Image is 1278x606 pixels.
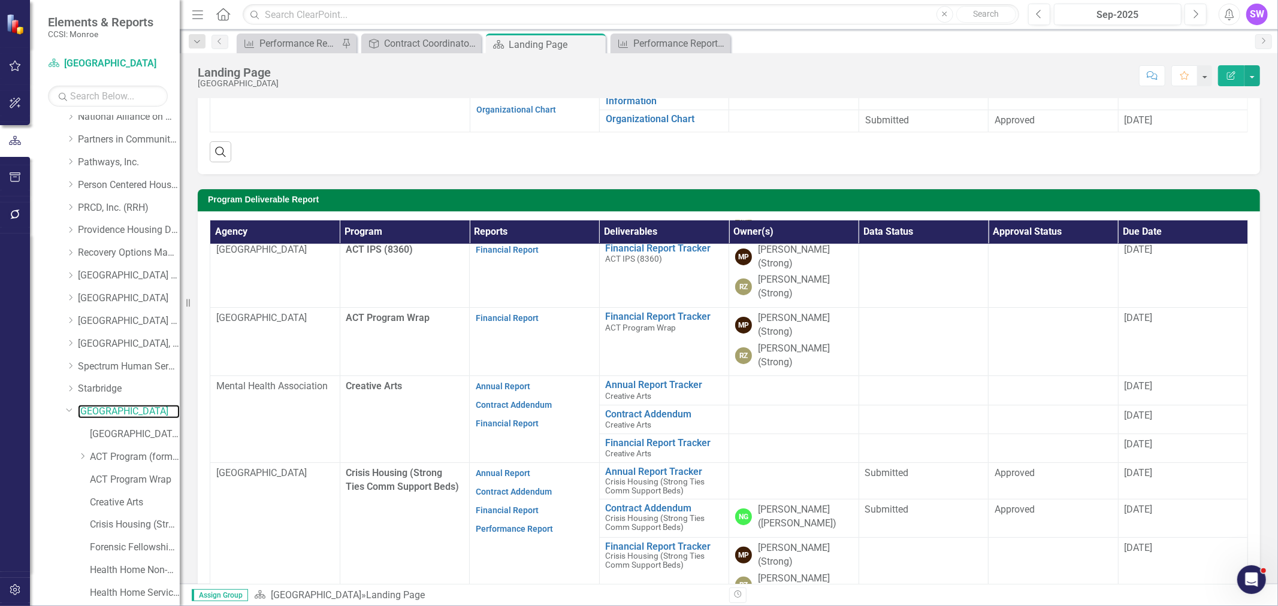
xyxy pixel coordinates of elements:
[859,499,989,538] td: Double-Click to Edit
[956,6,1016,23] button: Search
[989,239,1119,307] td: Double-Click to Edit
[1118,239,1248,307] td: Double-Click to Edit
[865,467,909,478] span: Submitted
[606,503,723,514] a: Contract Addendum
[729,308,859,376] td: Double-Click to Edit
[271,589,361,601] a: [GEOGRAPHIC_DATA]
[1125,410,1153,421] span: [DATE]
[78,269,180,283] a: [GEOGRAPHIC_DATA] (RRH)
[606,323,676,332] span: ACT Program Wrap
[859,434,989,462] td: Double-Click to Edit
[1118,499,1248,538] td: Double-Click to Edit
[606,477,705,495] span: Crisis Housing (Strong Ties Comm Support Beds)
[243,4,1019,25] input: Search ClearPoint...
[509,37,603,52] div: Landing Page
[735,249,752,265] div: MP
[78,246,180,260] a: Recovery Options Made Easy
[78,382,180,396] a: Starbridge
[989,110,1118,132] td: Double-Click to Edit
[735,547,752,563] div: MP
[476,505,539,515] a: Financial Report
[216,311,334,325] p: [GEOGRAPHIC_DATA]
[758,572,853,599] div: [PERSON_NAME] (Strong)
[606,391,652,401] span: Creative Arts
[470,308,600,376] td: Double-Click to Edit
[989,463,1119,499] td: Double-Click to Edit
[995,504,1035,515] span: Approved
[729,110,859,132] td: Double-Click to Edit
[1125,467,1153,478] span: [DATE]
[1237,565,1266,594] iframe: Intercom live chat
[606,75,723,107] a: Cultural Competency Agency Ethnicity Information
[210,308,340,376] td: Double-Click to Edit
[859,405,989,434] td: Double-Click to Edit
[78,201,180,215] a: PRCD, Inc. (RRH)
[78,110,180,124] a: National Alliance on Mental Illness
[859,239,989,307] td: Double-Click to Edit
[729,239,859,307] td: Double-Click to Edit
[865,504,909,515] span: Submitted
[989,499,1119,538] td: Double-Click to Edit
[973,9,999,19] span: Search
[614,36,727,51] a: Performance Report (Monthly)
[599,239,729,307] td: Double-Click to Edit Right Click for Context Menu
[90,563,180,577] a: Health Home Non-Medicaid Care Management
[198,79,279,88] div: [GEOGRAPHIC_DATA]
[346,380,403,392] span: Creative Arts
[729,537,859,605] td: Double-Click to Edit
[735,317,752,334] div: MP
[859,110,988,132] td: Double-Click to Edit
[758,273,853,301] div: [PERSON_NAME] (Strong)
[476,245,539,254] a: Financial Report
[78,133,180,147] a: Partners in Community Development
[259,36,339,51] div: Performance Report
[859,537,989,605] td: Double-Click to Edit
[859,463,989,499] td: Double-Click to Edit
[78,178,180,192] a: Person Centered Housing Options, Inc.
[1125,438,1153,450] span: [DATE]
[48,86,168,107] input: Search Below...
[1118,110,1247,132] td: Double-Click to Edit
[198,66,279,79] div: Landing Page
[208,195,1254,204] h3: Program Deliverable Report
[6,13,27,34] img: ClearPoint Strategy
[1246,4,1268,25] button: SW
[210,239,340,307] td: Double-Click to Edit
[599,434,729,462] td: Double-Click to Edit Right Click for Context Menu
[729,434,859,462] td: Double-Click to Edit
[1054,4,1182,25] button: Sep-2025
[1125,244,1153,255] span: [DATE]
[606,438,723,449] a: Financial Report Tracker
[989,537,1119,605] td: Double-Click to Edit
[989,308,1119,376] td: Double-Click to Edit
[606,409,723,420] a: Contract Addendum
[346,467,460,492] span: Crisis Housing (Strong Ties Comm Support Beds)
[758,342,853,369] div: [PERSON_NAME] (Strong)
[384,36,478,51] div: Contract Coordinator Review
[735,347,752,364] div: RZ
[1125,542,1153,553] span: [DATE]
[606,541,723,552] a: Financial Report Tracker
[859,308,989,376] td: Double-Click to Edit
[729,463,859,499] td: Double-Click to Edit
[633,36,727,51] div: Performance Report (Monthly)
[1118,434,1248,462] td: Double-Click to Edit
[470,376,600,463] td: Double-Click to Edit
[599,405,729,434] td: Double-Click to Edit Right Click for Context Menu
[476,105,556,114] a: Organizational Chart
[1058,8,1177,22] div: Sep-2025
[1118,537,1248,605] td: Double-Click to Edit
[606,254,663,263] span: ACT IPS (8360)
[758,243,853,271] div: [PERSON_NAME] (Strong)
[346,244,413,255] span: ACT IPS (8360)
[606,243,723,254] a: Financial Report Tracker
[78,223,180,237] a: Providence Housing Development Corporation
[735,508,752,525] div: NG
[600,110,729,132] td: Double-Click to Edit Right Click for Context Menu
[78,314,180,328] a: [GEOGRAPHIC_DATA] (RRH)
[476,468,530,478] a: Annual Report
[1125,312,1153,323] span: [DATE]
[606,380,723,390] a: Annual Report Tracker
[346,312,430,323] span: ACT Program Wrap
